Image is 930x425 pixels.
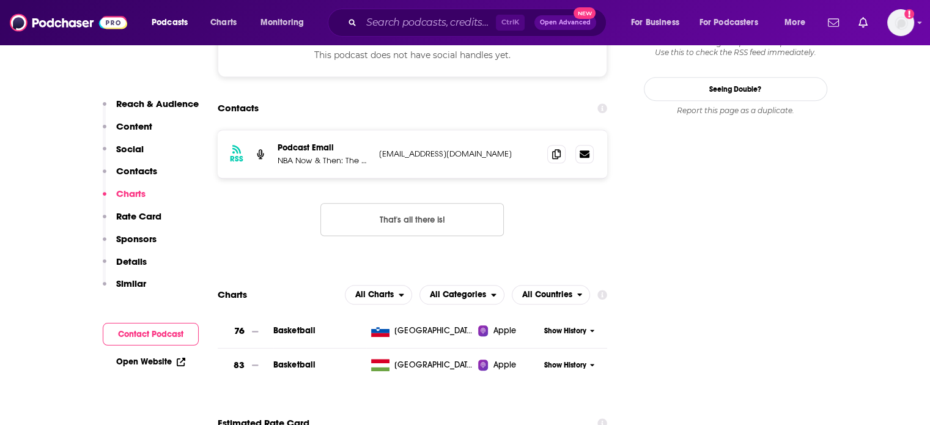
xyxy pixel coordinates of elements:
[430,290,486,299] span: All Categories
[644,77,827,101] a: Seeing Double?
[644,106,827,116] div: Report this page as a duplicate.
[394,359,474,371] span: Hungary
[496,15,525,31] span: Ctrl K
[776,13,821,32] button: open menu
[419,285,504,305] button: open menu
[116,278,146,289] p: Similar
[103,165,157,188] button: Contacts
[116,120,152,132] p: Content
[394,325,474,337] span: Slovenia
[644,38,827,57] div: Are we missing an episode or update? Use this to check the RSS feed immediately.
[887,9,914,36] span: Logged in as NickG
[218,97,259,120] h2: Contacts
[103,323,199,346] button: Contact Podcast
[522,290,572,299] span: All Countries
[574,7,596,19] span: New
[278,142,369,153] p: Podcast Email
[540,360,599,371] button: Show History
[143,13,204,32] button: open menu
[692,13,776,32] button: open menu
[103,98,199,120] button: Reach & Audience
[252,13,320,32] button: open menu
[103,233,157,256] button: Sponsors
[116,256,147,267] p: Details
[116,98,199,109] p: Reach & Audience
[218,349,273,382] a: 83
[887,9,914,36] img: User Profile
[622,13,695,32] button: open menu
[478,359,540,371] a: Apple
[234,358,245,372] h3: 83
[904,9,914,19] svg: Add a profile image
[540,326,599,336] button: Show History
[273,325,316,336] a: Basketball
[854,12,873,33] a: Show notifications dropdown
[355,290,394,299] span: All Charts
[544,326,586,336] span: Show History
[699,14,758,31] span: For Podcasters
[823,12,844,33] a: Show notifications dropdown
[512,285,591,305] button: open menu
[103,188,146,210] button: Charts
[116,188,146,199] p: Charts
[230,154,243,164] h3: RSS
[478,325,540,337] a: Apple
[345,285,412,305] h2: Platforms
[210,14,237,31] span: Charts
[512,285,591,305] h2: Countries
[631,14,679,31] span: For Business
[116,357,185,367] a: Open Website
[366,359,478,371] a: [GEOGRAPHIC_DATA]
[345,285,412,305] button: open menu
[10,11,127,34] img: Podchaser - Follow, Share and Rate Podcasts
[103,120,152,143] button: Content
[361,13,496,32] input: Search podcasts, credits, & more...
[116,233,157,245] p: Sponsors
[103,210,161,233] button: Rate Card
[103,143,144,166] button: Social
[534,15,596,30] button: Open AdvancedNew
[493,325,516,337] span: Apple
[419,285,504,305] h2: Categories
[116,165,157,177] p: Contacts
[234,324,245,338] h3: 76
[493,359,516,371] span: Apple
[320,203,504,236] button: Nothing here.
[366,325,478,337] a: [GEOGRAPHIC_DATA]
[379,149,538,159] p: [EMAIL_ADDRESS][DOMAIN_NAME]
[218,289,247,300] h2: Charts
[103,256,147,278] button: Details
[218,33,608,77] div: This podcast does not have social handles yet.
[152,14,188,31] span: Podcasts
[784,14,805,31] span: More
[540,20,591,26] span: Open Advanced
[887,9,914,36] button: Show profile menu
[544,360,586,371] span: Show History
[278,155,369,166] p: NBA Now & Then: The Greatest Comparisons
[116,210,161,222] p: Rate Card
[218,314,273,348] a: 76
[273,360,316,370] a: Basketball
[260,14,304,31] span: Monitoring
[116,143,144,155] p: Social
[103,278,146,300] button: Similar
[339,9,618,37] div: Search podcasts, credits, & more...
[202,13,244,32] a: Charts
